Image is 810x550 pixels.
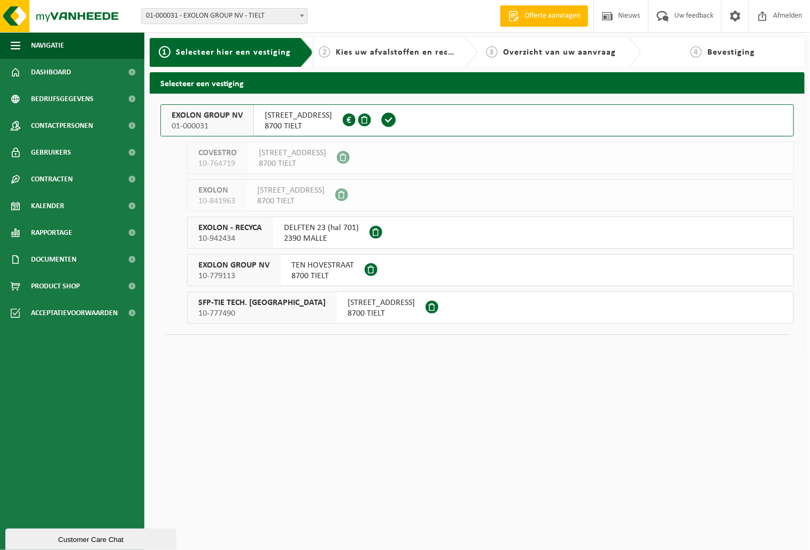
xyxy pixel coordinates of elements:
[187,254,794,286] button: EXOLON GROUP NV 10-779113 TEN HOVESTRAAT8700 TIELT
[31,32,64,59] span: Navigatie
[142,9,307,24] span: 01-000031 - EXOLON GROUP NV - TIELT
[522,11,583,21] span: Offerte aanvragen
[198,271,269,281] span: 10-779113
[319,46,330,58] span: 2
[31,246,76,273] span: Documenten
[31,219,72,246] span: Rapportage
[31,59,71,86] span: Dashboard
[31,139,71,166] span: Gebruikers
[150,72,805,93] h2: Selecteer een vestiging
[160,104,794,136] button: EXOLON GROUP NV 01-000031 [STREET_ADDRESS]8700 TIELT
[348,297,415,308] span: [STREET_ADDRESS]
[198,223,262,233] span: EXOLON - RECYCA
[348,308,415,319] span: 8700 TIELT
[198,185,235,196] span: EXOLON
[259,158,326,169] span: 8700 TIELT
[31,300,118,326] span: Acceptatievoorwaarden
[486,46,498,58] span: 3
[31,112,93,139] span: Contactpersonen
[176,48,291,57] span: Selecteer hier een vestiging
[707,48,755,57] span: Bevestiging
[31,166,73,193] span: Contracten
[336,48,483,57] span: Kies uw afvalstoffen en recipiënten
[187,217,794,249] button: EXOLON - RECYCA 10-942434 DELFTEN 23 (hal 701)2390 MALLE
[259,148,326,158] span: [STREET_ADDRESS]
[172,110,243,121] span: EXOLON GROUP NV
[198,308,326,319] span: 10-777490
[284,233,359,244] span: 2390 MALLE
[187,292,794,324] button: SFP-TIE TECH. [GEOGRAPHIC_DATA] 10-777490 [STREET_ADDRESS]8700 TIELT
[172,121,243,132] span: 01-000031
[690,46,702,58] span: 4
[31,193,64,219] span: Kalender
[31,86,94,112] span: Bedrijfsgegevens
[284,223,359,233] span: DELFTEN 23 (hal 701)
[198,158,237,169] span: 10-764719
[198,297,326,308] span: SFP-TIE TECH. [GEOGRAPHIC_DATA]
[198,196,235,207] span: 10-841963
[159,46,171,58] span: 1
[31,273,80,300] span: Product Shop
[257,185,325,196] span: [STREET_ADDRESS]
[141,8,308,24] span: 01-000031 - EXOLON GROUP NV - TIELT
[265,110,332,121] span: [STREET_ADDRESS]
[198,260,269,271] span: EXOLON GROUP NV
[500,5,588,27] a: Offerte aanvragen
[503,48,616,57] span: Overzicht van uw aanvraag
[198,148,237,158] span: COVESTRO
[257,196,325,207] span: 8700 TIELT
[291,260,354,271] span: TEN HOVESTRAAT
[5,526,179,550] iframe: chat widget
[265,121,332,132] span: 8700 TIELT
[291,271,354,281] span: 8700 TIELT
[198,233,262,244] span: 10-942434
